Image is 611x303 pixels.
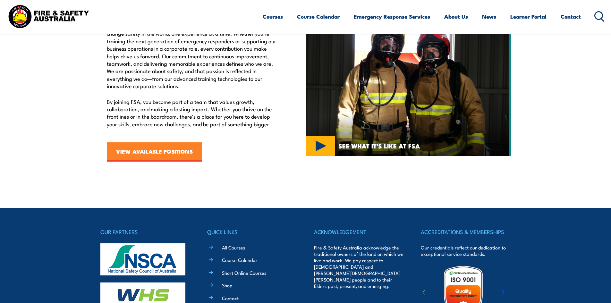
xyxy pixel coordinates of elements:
span: SEE WHAT IT'S LIKE AT FSA [338,143,420,149]
a: Course Calendar [222,257,258,263]
img: nsca-logo-footer [100,243,185,275]
a: VIEW AVAILABLE POSITIONS [107,142,202,162]
a: About Us [444,8,468,25]
p: At [GEOGRAPHIC_DATA], we are united by a shared purpose: to forever change safety in the world, o... [107,22,276,90]
h4: ACCREDITATIONS & MEMBERSHIPS [421,227,511,236]
a: Shop [222,282,233,289]
p: Fire & Safety Australia acknowledge the traditional owners of the land on which we live and work.... [314,244,404,289]
h4: ACKNOWLEDGEMENT [314,227,404,236]
img: MERS VIDEO (4) [306,8,511,156]
p: By joining FSA, you become part of a team that values growth, collaboration, and making a lasting... [107,98,276,128]
a: Contact [222,295,239,301]
a: Course Calendar [297,8,340,25]
a: All Courses [222,244,245,251]
a: Contact [561,8,581,25]
a: Short Online Courses [222,269,266,276]
a: Emergency Response Services [354,8,430,25]
a: Learner Portal [510,8,547,25]
h4: OUR PARTNERS [100,227,190,236]
a: News [482,8,496,25]
h4: QUICK LINKS [207,227,297,236]
a: Courses [263,8,283,25]
p: Our credentials reflect our dedication to exceptional service standards. [421,244,511,257]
